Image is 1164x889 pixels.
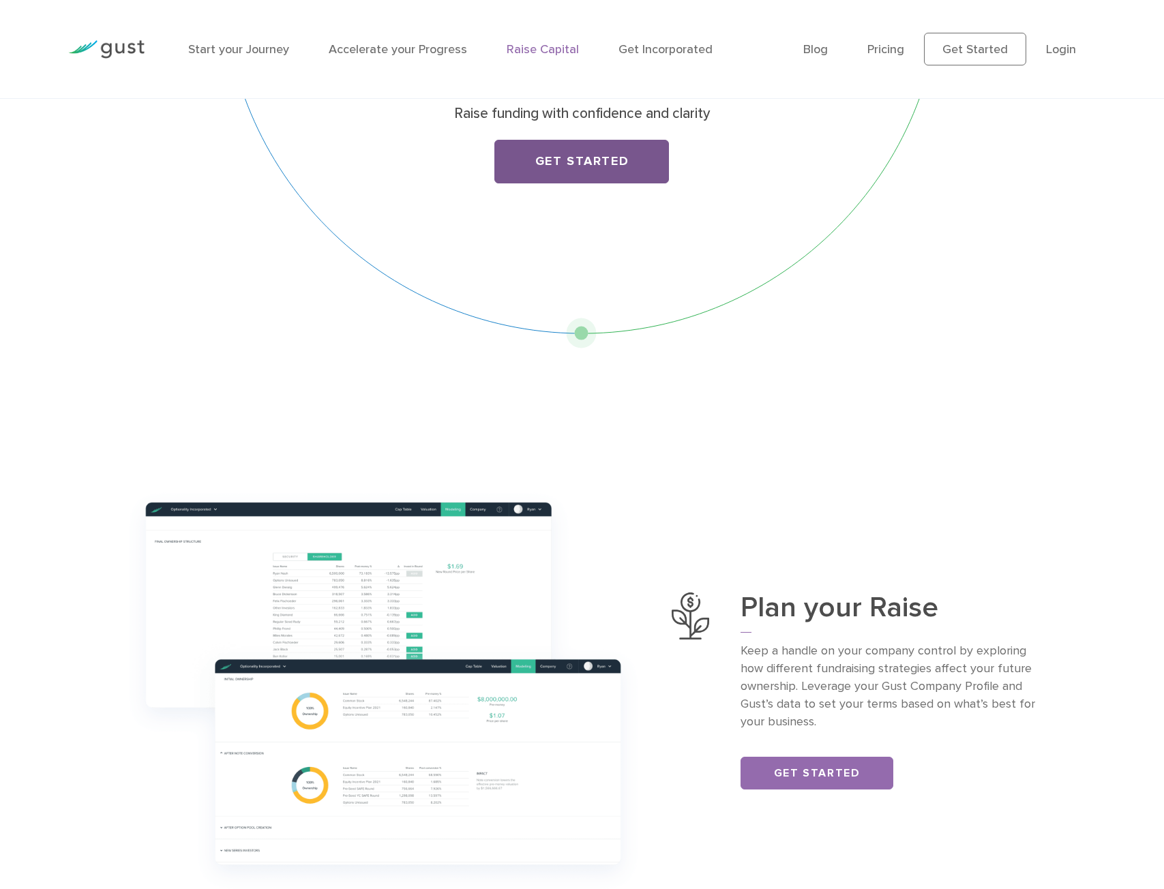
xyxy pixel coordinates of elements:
a: Start your Journey [188,42,289,57]
a: Raise Capital [507,42,579,57]
h3: Plan your Raise [741,592,1049,633]
p: Raise funding with confidence and clarity [318,104,846,123]
p: Keep a handle on your company control by exploring how different fundraising strategies affect yo... [741,642,1049,731]
a: Get Started [924,33,1026,65]
a: Pricing [867,42,904,57]
a: Get Started [494,140,669,183]
img: Plan Your Raise [672,592,709,640]
a: Get Incorporated [618,42,713,57]
a: Blog [803,42,828,57]
a: Get Started [741,757,893,789]
a: Login [1046,42,1076,57]
a: Accelerate your Progress [329,42,467,57]
img: Gust Logo [68,40,145,59]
